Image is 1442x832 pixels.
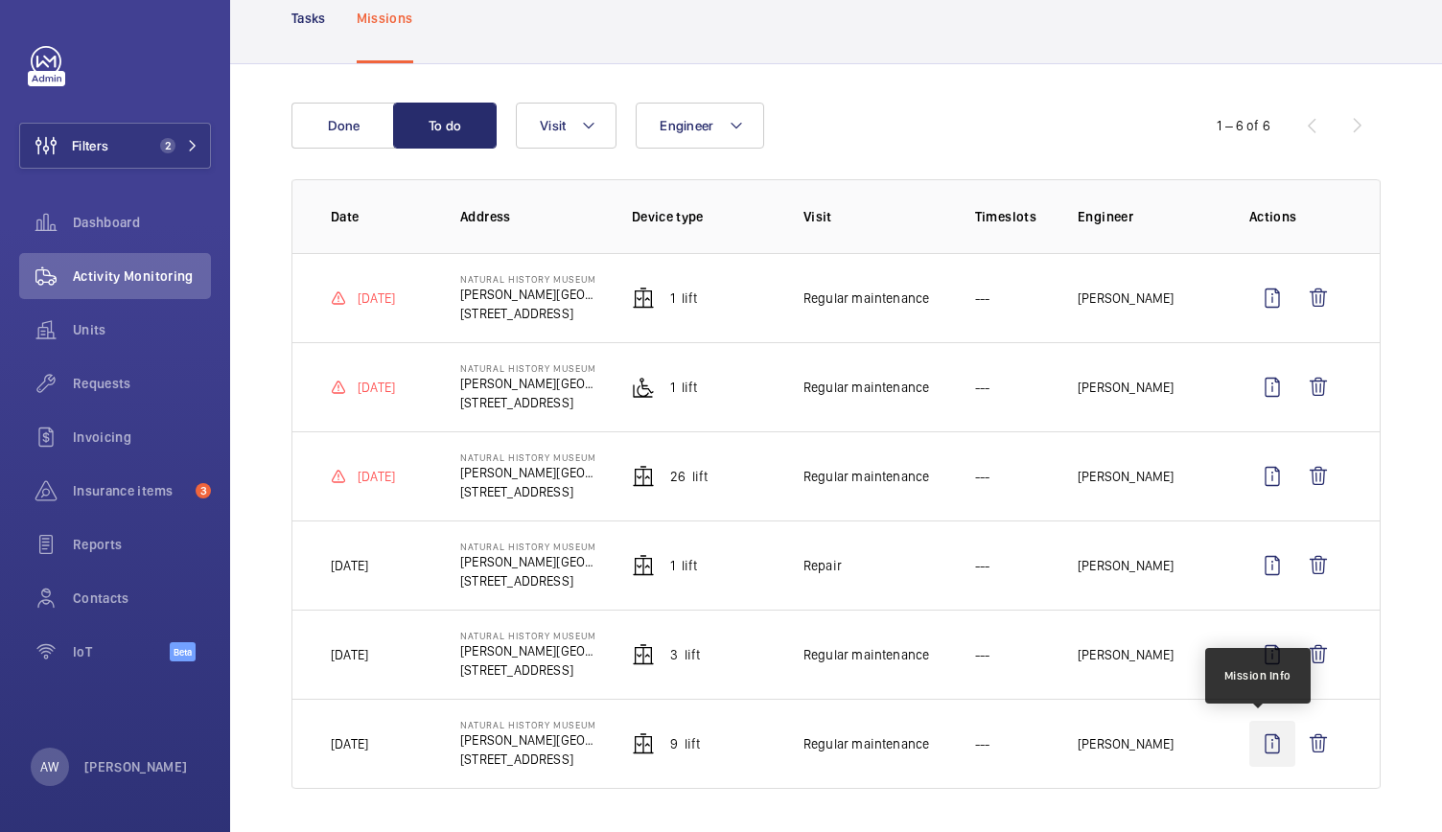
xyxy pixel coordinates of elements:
[803,289,929,308] p: Regular maintenance
[975,207,1047,226] p: Timeslots
[357,9,413,28] p: Missions
[460,207,601,226] p: Address
[803,378,929,397] p: Regular maintenance
[331,207,430,226] p: Date
[975,467,990,486] p: ---
[460,541,601,552] p: Natural History Museum
[73,320,211,339] span: Units
[803,467,929,486] p: Regular maintenance
[460,463,601,482] p: [PERSON_NAME][GEOGRAPHIC_DATA]
[975,734,990,753] p: ---
[84,757,188,776] p: [PERSON_NAME]
[460,304,601,323] p: [STREET_ADDRESS]
[1078,378,1174,397] p: [PERSON_NAME]
[460,719,601,730] p: Natural History Museum
[331,556,368,575] p: [DATE]
[632,207,773,226] p: Device type
[1078,556,1174,575] p: [PERSON_NAME]
[40,757,58,776] p: AW
[1249,207,1341,226] p: Actions
[460,393,601,412] p: [STREET_ADDRESS]
[73,266,211,286] span: Activity Monitoring
[632,643,655,666] img: elevator.svg
[803,645,929,664] p: Regular maintenance
[975,378,990,397] p: ---
[975,645,990,664] p: ---
[331,734,368,753] p: [DATE]
[660,118,713,133] span: Engineer
[460,641,601,660] p: [PERSON_NAME][GEOGRAPHIC_DATA]
[73,642,170,661] span: IoT
[1078,467,1174,486] p: [PERSON_NAME]
[170,642,196,661] span: Beta
[460,362,601,374] p: Natural History Museum
[1078,734,1174,753] p: [PERSON_NAME]
[393,103,497,149] button: To do
[460,552,601,571] p: [PERSON_NAME][GEOGRAPHIC_DATA]
[632,554,655,577] img: elevator.svg
[460,660,601,680] p: [STREET_ADDRESS]
[540,118,566,133] span: Visit
[196,483,211,498] span: 3
[670,556,697,575] p: 1 Lift
[975,556,990,575] p: ---
[670,289,697,308] p: 1 Lift
[460,285,601,304] p: [PERSON_NAME][GEOGRAPHIC_DATA]
[632,732,655,755] img: elevator.svg
[460,273,601,285] p: Natural History Museum
[803,207,944,226] p: Visit
[670,378,697,397] p: 1 Lift
[73,535,211,554] span: Reports
[1078,289,1174,308] p: [PERSON_NAME]
[1217,116,1270,135] div: 1 – 6 of 6
[460,374,601,393] p: [PERSON_NAME][GEOGRAPHIC_DATA]
[291,9,326,28] p: Tasks
[460,482,601,501] p: [STREET_ADDRESS]
[803,556,842,575] p: Repair
[358,467,395,486] p: [DATE]
[1078,645,1174,664] p: [PERSON_NAME]
[670,645,700,664] p: 3 Lift
[460,571,601,590] p: [STREET_ADDRESS]
[73,213,211,232] span: Dashboard
[460,451,601,463] p: Natural History Museum
[73,589,211,608] span: Contacts
[632,465,655,488] img: elevator.svg
[632,287,655,310] img: elevator.svg
[73,428,211,447] span: Invoicing
[73,481,188,500] span: Insurance items
[72,136,108,155] span: Filters
[331,645,368,664] p: [DATE]
[73,374,211,393] span: Requests
[291,103,395,149] button: Done
[460,730,601,750] p: [PERSON_NAME][GEOGRAPHIC_DATA]
[516,103,616,149] button: Visit
[358,289,395,308] p: [DATE]
[636,103,764,149] button: Engineer
[803,734,929,753] p: Regular maintenance
[19,123,211,169] button: Filters2
[1078,207,1219,226] p: Engineer
[632,376,655,399] img: platform_lift.svg
[160,138,175,153] span: 2
[975,289,990,308] p: ---
[358,378,395,397] p: [DATE]
[670,734,700,753] p: 9 Lift
[1224,667,1291,684] div: Mission Info
[460,630,601,641] p: Natural History Museum
[670,467,708,486] p: 26 Lift
[460,750,601,769] p: [STREET_ADDRESS]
